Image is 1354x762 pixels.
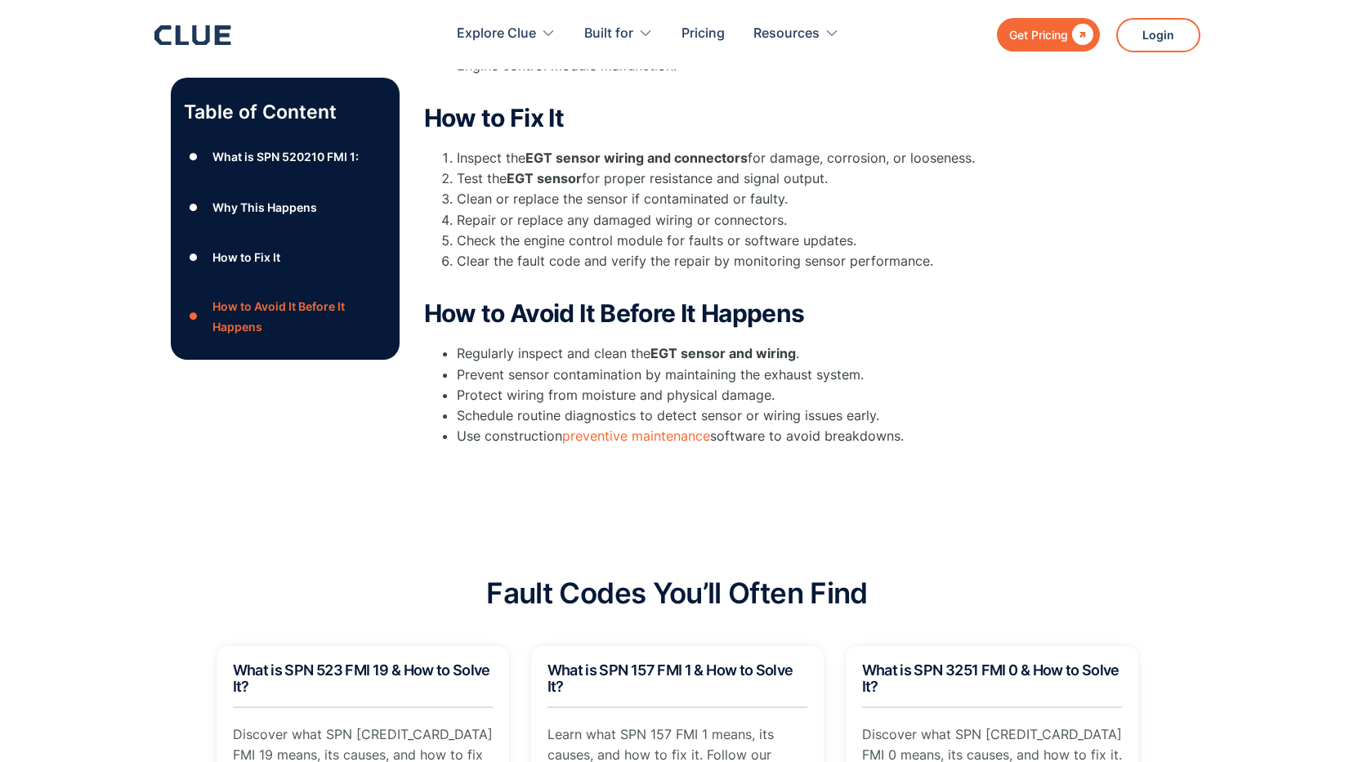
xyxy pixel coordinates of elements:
[753,8,820,60] div: Resources
[184,145,203,169] div: ●
[584,8,633,60] div: Built for
[457,56,1078,96] li: Engine control module malfunction.
[233,662,493,695] h2: What is SPN 523 FMI 19 & How to Solve It?
[753,8,839,60] div: Resources
[486,577,867,609] h2: Fault Codes You’ll Often Find
[184,245,203,270] div: ●
[650,345,796,361] strong: EGT sensor and wiring
[457,8,536,60] div: Explore Clue
[1068,25,1093,45] div: 
[681,8,725,60] a: Pricing
[457,189,1078,209] li: Clean or replace the sensor if contaminated or faulty.
[562,428,710,444] a: preventive maintenance
[184,195,203,220] div: ●
[997,18,1100,52] a: Get Pricing
[457,385,1078,406] li: Protect wiring from moisture and physical damage.
[184,195,387,220] a: ●Why This Happens
[457,406,1078,426] li: Schedule routine diagnostics to detect sensor or wiring issues early.
[547,662,807,695] h2: What is SPN 157 FMI 1 & How to Solve It?
[212,248,280,268] div: How to Fix It
[457,168,1078,189] li: Test the for proper resistance and signal output.
[212,146,359,167] div: What is SPN 520210 FMI 1:
[457,231,1078,251] li: Check the engine control module for faults or software updates.
[212,197,317,217] div: Why This Happens
[457,365,1078,385] li: Prevent sensor contamination by maintaining the exhaust system.
[457,8,556,60] div: Explore Clue
[525,150,748,166] strong: EGT sensor wiring and connectors
[457,210,1078,231] li: Repair or replace any damaged wiring or connectors.
[1009,25,1068,45] div: Get Pricing
[457,343,1078,364] li: Regularly inspect and clean the .
[184,245,387,270] a: ●How to Fix It
[1116,18,1200,52] a: Login
[862,662,1122,695] h2: What is SPN 3251 FMI 0 & How to Solve It?
[184,296,387,337] a: ●How to Avoid It Before It Happens
[457,148,1078,168] li: Inspect the for damage, corrosion, or looseness.
[424,103,565,132] strong: How to Fix It
[212,296,386,337] div: How to Avoid It Before It Happens
[584,8,653,60] div: Built for
[457,251,1078,292] li: Clear the fault code and verify the repair by monitoring sensor performance.
[184,304,203,329] div: ●
[507,170,582,186] strong: EGT sensor
[184,145,387,169] a: ●What is SPN 520210 FMI 1:
[424,298,805,328] strong: How to Avoid It Before It Happens
[184,99,387,125] p: Table of Content
[457,426,1078,446] li: Use construction software to avoid breakdowns.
